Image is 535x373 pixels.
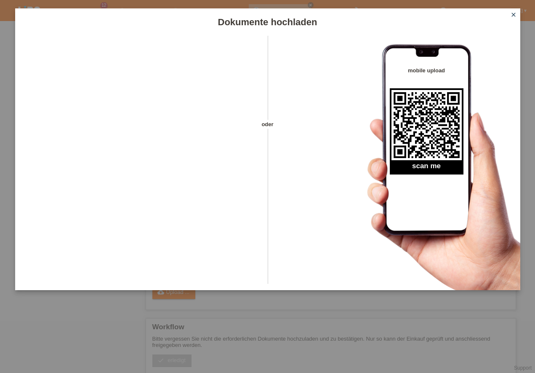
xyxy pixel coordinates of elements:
a: close [508,11,519,20]
h1: Dokumente hochladen [15,17,520,27]
h2: scan me [390,162,463,175]
span: oder [253,120,282,129]
h4: mobile upload [390,67,463,74]
i: close [510,11,517,18]
iframe: Upload [28,57,253,267]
